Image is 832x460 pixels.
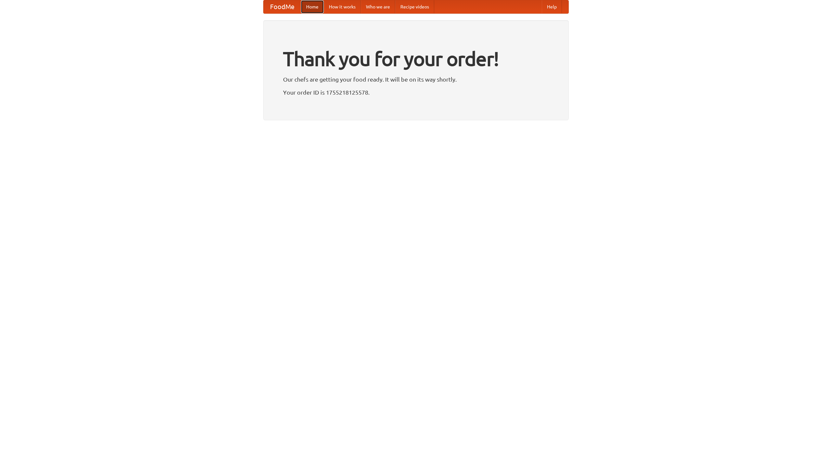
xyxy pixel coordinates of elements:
[283,43,549,74] h1: Thank you for your order!
[542,0,562,13] a: Help
[324,0,361,13] a: How it works
[283,74,549,84] p: Our chefs are getting your food ready. It will be on its way shortly.
[395,0,434,13] a: Recipe videos
[301,0,324,13] a: Home
[264,0,301,13] a: FoodMe
[361,0,395,13] a: Who we are
[283,87,549,97] p: Your order ID is 1755218125578.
